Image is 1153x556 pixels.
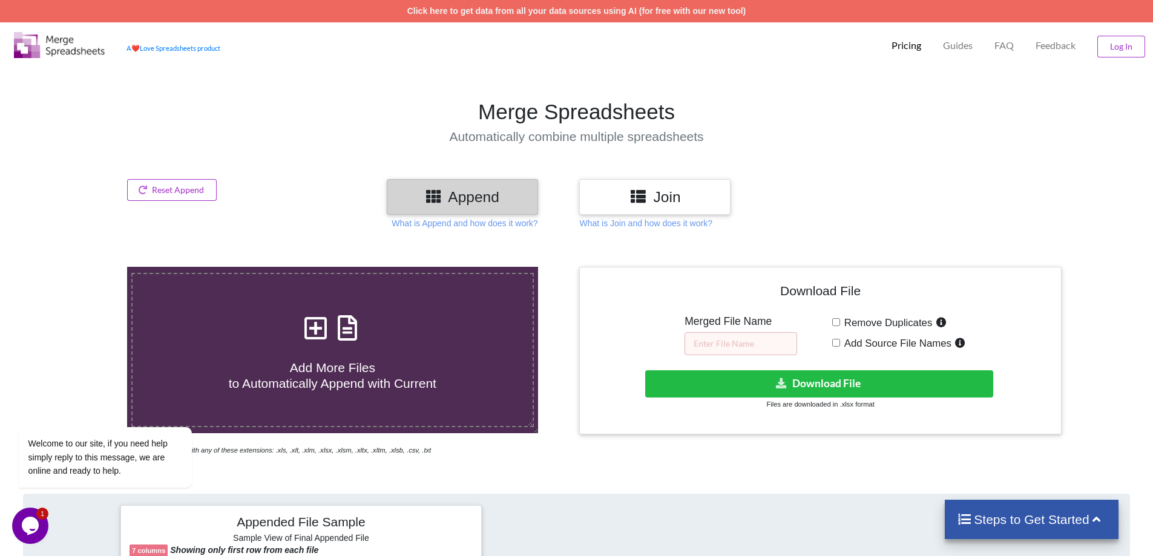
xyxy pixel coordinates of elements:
p: What is Join and how does it work? [579,217,712,229]
p: FAQ [994,39,1014,52]
iframe: chat widget [12,508,51,544]
button: Log In [1097,36,1145,57]
h4: Appended File Sample [130,514,473,531]
h5: Merged File Name [685,315,797,328]
span: Add More Files to Automatically Append with Current [229,361,436,390]
h6: Sample View of Final Appended File [130,533,473,545]
h4: Download File [588,276,1052,310]
h3: Append [396,188,529,206]
p: What is Append and how does it work? [392,217,537,229]
iframe: chat widget [12,359,230,502]
a: Click here to get data from all your data sources using AI (for free with our new tool) [407,6,746,16]
button: Download File [645,370,993,397]
input: Enter File Name [685,332,797,355]
b: Showing only first row from each file [170,545,318,555]
b: 7 columns [132,547,165,554]
a: AheartLove Spreadsheets product [126,44,220,52]
button: Reset Append [127,179,217,201]
span: Add Source File Names [840,338,951,349]
span: Remove Duplicates [840,317,933,329]
h3: Join [588,188,721,206]
h4: Steps to Get Started [957,512,1106,527]
small: Files are downloaded in .xlsx format [766,401,874,408]
span: heart [131,44,140,52]
img: Logo.png [14,32,105,58]
p: Pricing [892,39,921,52]
i: You can select files with any of these extensions: .xls, .xlt, .xlm, .xlsx, .xlsm, .xltx, .xltm, ... [127,446,431,454]
span: Feedback [1036,41,1076,50]
p: Guides [943,39,973,52]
